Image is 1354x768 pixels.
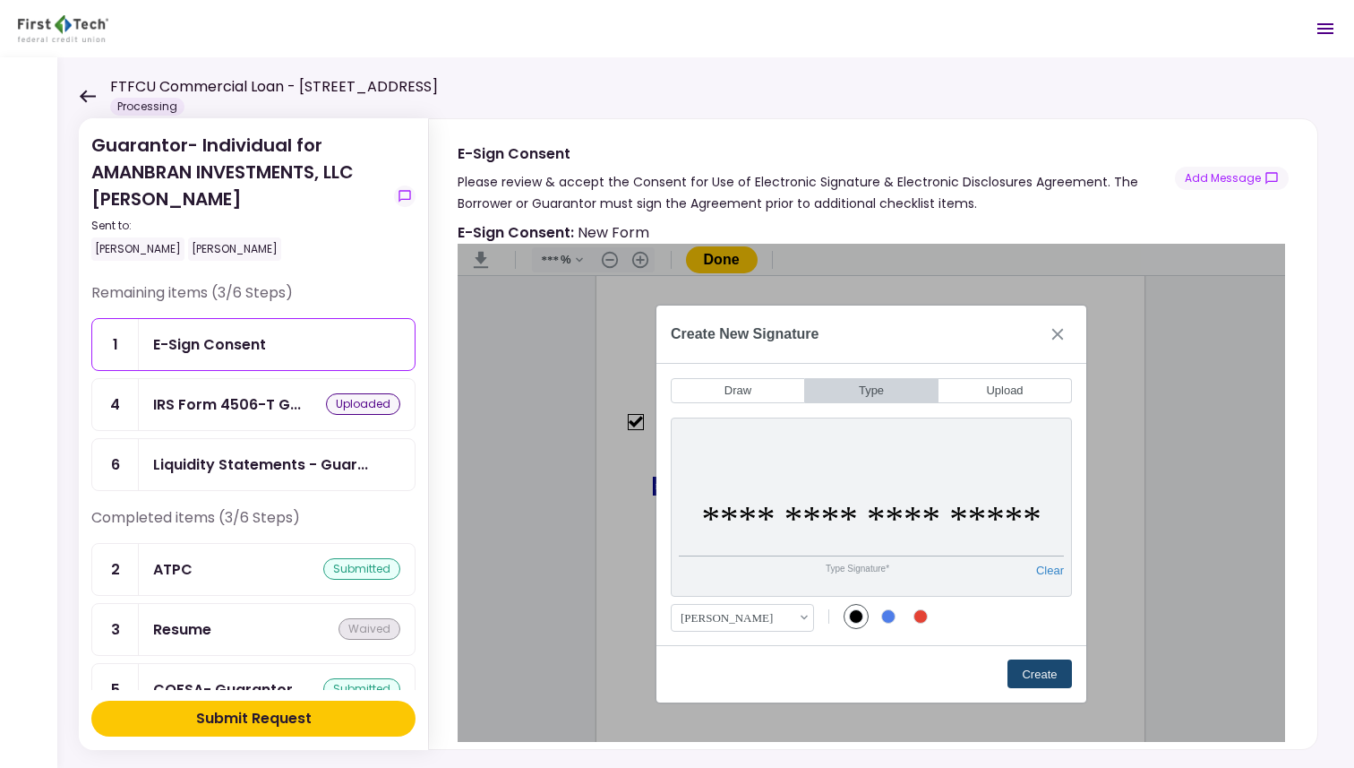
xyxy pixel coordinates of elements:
[153,453,368,476] div: Liquidity Statements - Guarantor
[110,76,438,98] h1: FTFCU Commercial Loan - [STREET_ADDRESS]
[91,237,184,261] div: [PERSON_NAME]
[92,664,139,715] div: 5
[91,603,416,656] a: 3Resumewaived
[458,222,574,243] strong: E-Sign Consent :
[338,618,400,640] div: waived
[92,319,139,370] div: 1
[196,708,312,729] div: Submit Request
[458,142,1175,165] div: E-Sign Consent
[153,678,293,701] div: COFSA- Guarantor
[91,132,387,261] div: Guarantor- Individual for AMANBRAN INVESTMENTS, LLC [PERSON_NAME]
[458,221,649,244] div: New Form
[153,618,211,641] div: Resume
[394,186,416,207] button: show-messages
[91,663,416,716] a: 5COFSA- Guarantorsubmitted
[153,333,266,356] div: E-Sign Consent
[91,507,416,543] div: Completed items (3/6 Steps)
[91,378,416,431] a: 4IRS Form 4506-T Guarantoruploaded
[153,558,193,581] div: ATPC
[428,118,1318,750] div: E-Sign ConsentPlease review & accept the Consent for Use of Electronic Signature & Electronic Dis...
[110,98,184,116] div: Processing
[92,439,139,490] div: 6
[153,393,301,416] div: IRS Form 4506-T Guarantor
[1175,167,1289,190] button: show-messages
[458,171,1175,214] div: Please review & accept the Consent for Use of Electronic Signature & Electronic Disclosures Agree...
[323,678,400,700] div: submitted
[1304,7,1347,50] button: Open menu
[188,237,281,261] div: [PERSON_NAME]
[91,282,416,318] div: Remaining items (3/6 Steps)
[326,393,400,415] div: uploaded
[323,558,400,580] div: submitted
[91,438,416,491] a: 6Liquidity Statements - Guarantor
[91,543,416,596] a: 2ATPCsubmitted
[92,604,139,655] div: 3
[92,379,139,430] div: 4
[18,15,108,42] img: Partner icon
[91,218,387,234] div: Sent to:
[91,701,416,737] button: Submit Request
[91,318,416,371] a: 1E-Sign Consent
[92,544,139,595] div: 2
